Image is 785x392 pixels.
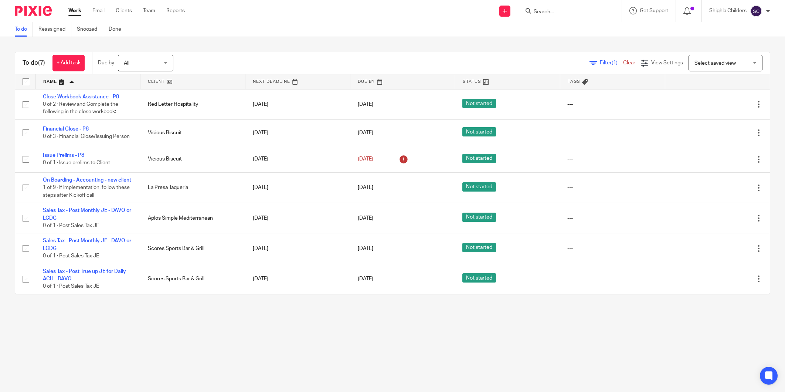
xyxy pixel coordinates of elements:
[43,238,131,251] a: Sales Tax - Post Monthly JE - DAVO or LCDG
[98,59,114,67] p: Due by
[43,253,99,258] span: 0 of 1 · Post Sales Tax JE
[358,246,373,251] span: [DATE]
[43,178,131,183] a: On Boarding - Accounting - new client
[43,284,99,289] span: 0 of 1 · Post Sales Tax JE
[567,275,657,283] div: ---
[750,5,762,17] img: svg%3E
[77,22,103,37] a: Snoozed
[43,94,119,99] a: Close Workbook Assistance - P8
[43,160,110,166] span: 0 of 1 · Issue prelims to Client
[43,269,126,281] a: Sales Tax - Post True up JE for Daily ACH - DAVO
[245,203,350,233] td: [DATE]
[38,60,45,66] span: (7)
[358,130,373,135] span: [DATE]
[567,101,657,108] div: ---
[567,214,657,222] div: ---
[462,99,496,108] span: Not started
[245,264,350,294] td: [DATE]
[43,185,130,198] span: 1 of 9 · If Implementation, follow these steps after Kickoff call
[462,127,496,136] span: Not started
[462,213,496,222] span: Not started
[358,276,373,281] span: [DATE]
[140,89,245,119] td: Red Letter Hospitality
[140,203,245,233] td: Aplos Simple Mediterranean
[462,273,496,283] span: Not started
[245,119,350,146] td: [DATE]
[140,233,245,264] td: Scores Sports Bar & Grill
[245,233,350,264] td: [DATE]
[568,80,580,84] span: Tags
[23,59,45,67] h1: To do
[166,7,185,14] a: Reports
[109,22,127,37] a: Done
[140,172,245,203] td: La Presa Taqueria
[38,22,71,37] a: Reassigned
[43,208,131,220] a: Sales Tax - Post Monthly JE - DAVO or LCDG
[358,156,373,162] span: [DATE]
[43,126,89,132] a: Financial Close - P8
[462,182,496,192] span: Not started
[245,172,350,203] td: [DATE]
[15,22,33,37] a: To do
[600,60,623,65] span: Filter
[43,102,118,115] span: 0 of 2 · Review and Complete the following in the close workbook:
[52,55,85,71] a: + Add task
[462,243,496,252] span: Not started
[124,61,129,66] span: All
[358,185,373,190] span: [DATE]
[651,60,683,65] span: View Settings
[15,6,52,16] img: Pixie
[245,89,350,119] td: [DATE]
[43,153,84,158] a: Issue Prelims - P8
[68,7,81,14] a: Work
[358,216,373,221] span: [DATE]
[709,7,747,14] p: Shighla Childers
[462,154,496,163] span: Not started
[567,184,657,191] div: ---
[92,7,105,14] a: Email
[43,223,99,228] span: 0 of 1 · Post Sales Tax JE
[567,129,657,136] div: ---
[358,102,373,107] span: [DATE]
[140,119,245,146] td: Vicious Biscuit
[140,146,245,172] td: Vicious Biscuit
[612,60,618,65] span: (1)
[245,146,350,172] td: [DATE]
[567,245,657,252] div: ---
[143,7,155,14] a: Team
[43,134,130,139] span: 0 of 3 · Financial Close/Issuing Person
[533,9,599,16] input: Search
[694,61,736,66] span: Select saved view
[567,155,657,163] div: ---
[140,264,245,294] td: Scores Sports Bar & Grill
[640,8,668,13] span: Get Support
[116,7,132,14] a: Clients
[623,60,635,65] a: Clear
